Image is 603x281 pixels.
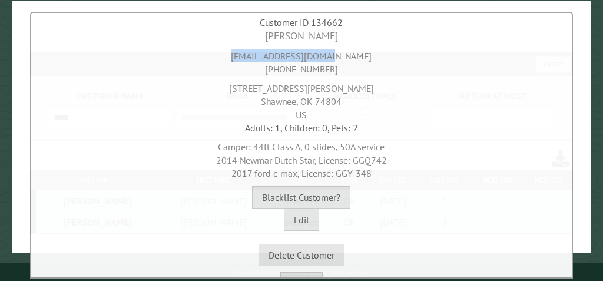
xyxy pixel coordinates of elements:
[34,44,569,76] div: [EMAIL_ADDRESS][DOMAIN_NAME] [PHONE_NUMBER]
[34,121,569,134] div: Adults: 1, Children: 0, Pets: 2
[34,134,569,180] div: Camper: 44ft Class A, 0 slides, 50A service
[34,16,569,29] div: Customer ID 134662
[34,29,569,44] div: [PERSON_NAME]
[34,76,569,121] div: [STREET_ADDRESS][PERSON_NAME] Shawnee, OK 74804 US
[284,209,319,231] button: Edit
[252,186,350,209] button: Blacklist Customer?
[259,244,344,266] button: Delete Customer
[216,154,387,166] span: 2014 Newmar Dutch Star, License: GGQ742
[231,167,372,179] span: 2017 ford c-max, License: GGY-348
